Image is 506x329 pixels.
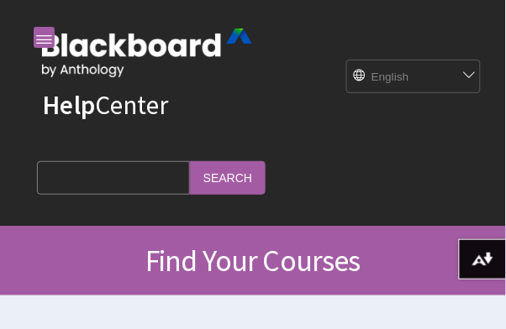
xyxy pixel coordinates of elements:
[347,60,465,94] select: Site Language Selector
[42,88,95,122] strong: Help
[145,242,361,279] span: Find Your Courses
[190,161,266,194] input: Search
[42,29,252,77] img: Blackboard by Anthology
[42,88,168,122] a: HelpCenter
